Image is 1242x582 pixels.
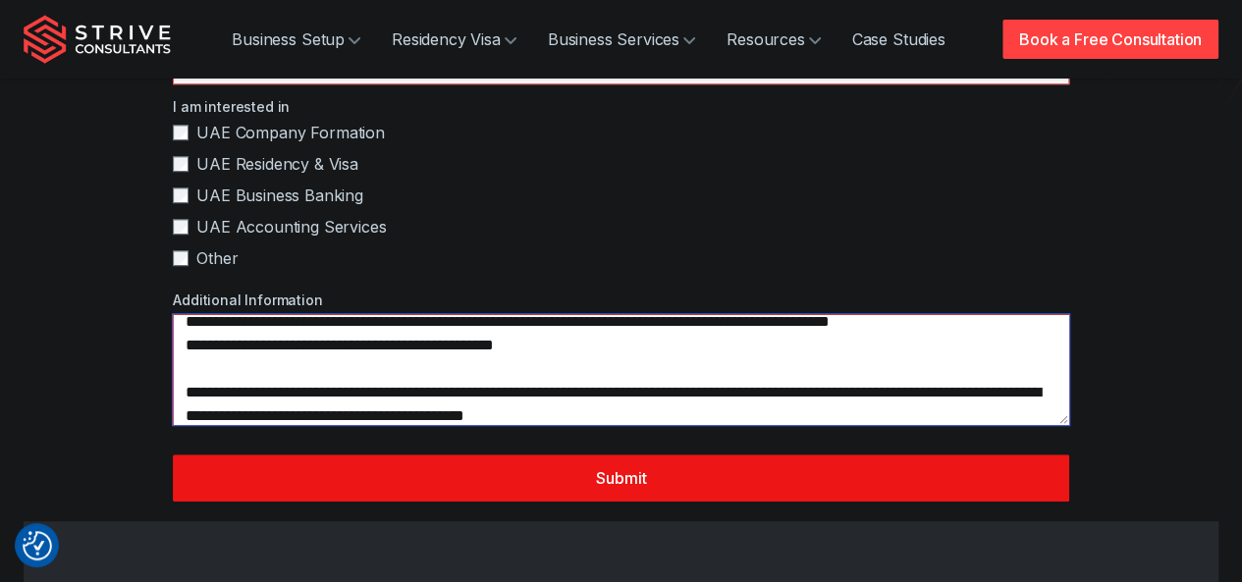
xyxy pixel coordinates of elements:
[173,156,189,172] input: UAE Residency & Visa
[173,250,189,266] input: Other
[173,125,189,140] input: UAE Company Formation
[532,20,711,59] a: Business Services
[23,531,52,560] button: Consent Preferences
[196,215,386,238] span: UAE Accounting Services
[173,96,1069,117] label: I am interested in
[376,20,532,59] a: Residency Visa
[23,531,52,560] img: Revisit consent button
[173,187,189,203] input: UAE Business Banking
[1002,20,1218,59] a: Book a Free Consultation
[24,15,171,64] img: Strive Consultants
[196,152,358,176] span: UAE Residency & Visa
[196,184,363,207] span: UAE Business Banking
[173,219,189,235] input: UAE Accounting Services
[216,20,376,59] a: Business Setup
[173,290,1069,310] label: Additional Information
[711,20,837,59] a: Resources
[196,246,238,270] span: Other
[837,20,961,59] a: Case Studies
[196,121,385,144] span: UAE Company Formation
[173,454,1069,502] button: Submit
